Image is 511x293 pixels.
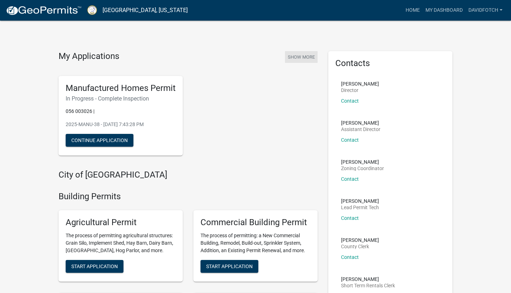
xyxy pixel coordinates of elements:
[66,83,176,93] h5: Manufactured Homes Permit
[59,170,318,180] h4: City of [GEOGRAPHIC_DATA]
[285,51,318,63] button: Show More
[66,108,176,115] p: 056 003026 |
[341,176,359,182] a: Contact
[103,4,188,16] a: [GEOGRAPHIC_DATA], [US_STATE]
[423,4,466,17] a: My Dashboard
[341,81,379,86] p: [PERSON_NAME]
[341,244,379,249] p: County Clerk
[341,127,380,132] p: Assistant Director
[341,137,359,143] a: Contact
[66,232,176,254] p: The process of permitting agricultural structures: Grain Silo, Implement Shed, Hay Barn, Dairy Ba...
[341,205,379,210] p: Lead Permit Tech
[87,5,97,15] img: Putnam County, Georgia
[341,88,379,93] p: Director
[66,134,133,147] button: Continue Application
[335,58,445,69] h5: Contacts
[66,217,176,228] h5: Agricultural Permit
[341,199,379,204] p: [PERSON_NAME]
[206,263,253,269] span: Start Application
[59,191,318,202] h4: Building Permits
[341,166,384,171] p: Zoning Coordinator
[66,121,176,128] p: 2025-MANU-38 - [DATE] 7:43:28 PM
[341,98,359,104] a: Contact
[66,260,123,273] button: Start Application
[59,51,119,62] h4: My Applications
[200,217,311,228] h5: Commercial Building Permit
[341,159,384,164] p: [PERSON_NAME]
[341,215,359,221] a: Contact
[66,95,176,102] h6: In Progress - Complete Inspection
[341,120,380,125] p: [PERSON_NAME]
[341,283,395,288] p: Short Term Rentals Clerk
[341,277,395,282] p: [PERSON_NAME]
[466,4,505,17] a: davidfotch
[403,4,423,17] a: Home
[71,263,118,269] span: Start Application
[341,238,379,243] p: [PERSON_NAME]
[200,232,311,254] p: The process of permitting: a New Commercial Building, Remodel, Build-out, Sprinkler System, Addit...
[200,260,258,273] button: Start Application
[341,254,359,260] a: Contact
